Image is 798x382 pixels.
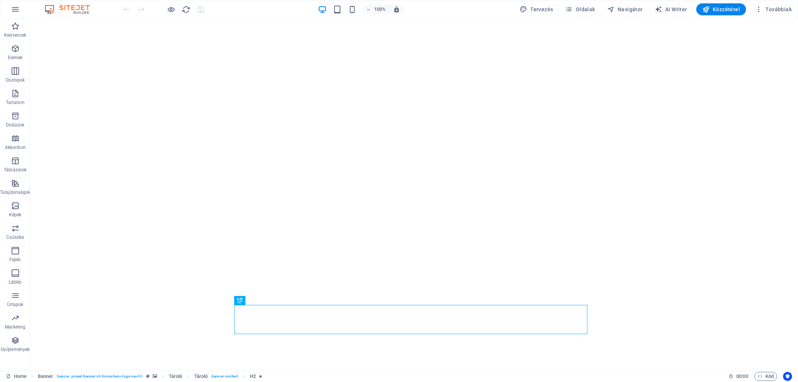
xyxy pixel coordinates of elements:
i: Az elem animációt tartalmaz [259,374,262,378]
i: Ez az elem hátteret tartalmaz [153,374,157,378]
span: Kattintson a kijelöléshez. Dupla kattintás az szerkesztéshez [194,372,208,381]
h6: 100% [374,5,386,14]
span: Közzététel [702,6,740,13]
a: Kattintson a kijelölés megszüntetéséhez. Dupla kattintás az oldalak megnyitásához [6,372,27,381]
p: Lábléc [9,279,22,285]
p: Űrlapok [7,302,23,308]
p: Fejléc [9,257,21,263]
i: Weboldal újratöltése [182,5,190,14]
p: Akkordion [5,144,26,150]
i: Átméretezés esetén automatikusan beállítja a nagyítási szintet a választott eszköznek megfelelően. [393,6,400,13]
span: . banner .preset-banner-v3-home-hero-logo-nav-h1 [56,372,143,381]
span: Oldalak [565,6,595,13]
button: reload [181,5,190,14]
button: Közzététel [696,3,746,15]
span: . banner-content [211,372,238,381]
span: Kattintson a kijelöléshez. Dupla kattintás az szerkesztéshez [250,372,256,381]
button: AI Writer [652,3,690,15]
button: Kód [754,372,777,381]
button: 100% [363,5,389,14]
p: Táblázatok [4,167,27,173]
span: Tervezés [520,6,553,13]
span: Kattintson a kijelöléshez. Dupla kattintás az szerkesztéshez [169,372,183,381]
span: Kód [758,372,774,381]
p: Képek [9,212,22,218]
h6: Munkamenet idő [728,372,748,381]
p: Csúszka [6,234,24,240]
button: Továbbiak [752,3,795,15]
p: Oszlopok [6,77,25,83]
div: Tervezés (Ctrl+Alt+Y) [517,3,556,15]
img: Editor Logo [43,5,99,14]
span: Kattintson a kijelöléshez. Dupla kattintás az szerkesztéshez [38,372,53,381]
p: Elemek [8,55,23,61]
p: Dobozok [6,122,24,128]
button: Kattintson ide az előnézeti módból való kilépéshez és a szerkesztés folytatásához [166,5,175,14]
span: : [742,373,743,379]
span: Navigátor [607,6,643,13]
button: Tervezés [517,3,556,15]
p: Gyűjtemények [1,346,30,352]
span: Továbbiak [755,6,792,13]
span: AI Writer [655,6,687,13]
button: Usercentrics [783,372,792,381]
span: 00 00 [736,372,748,381]
p: Kedvencek [4,32,26,38]
i: Ez az elem egy testreszabható előre beállítás [146,374,150,378]
nav: breadcrumb [38,372,262,381]
p: Tartalom [6,100,25,106]
button: Oldalak [562,3,598,15]
p: Marketing [5,324,25,330]
button: Navigátor [604,3,646,15]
